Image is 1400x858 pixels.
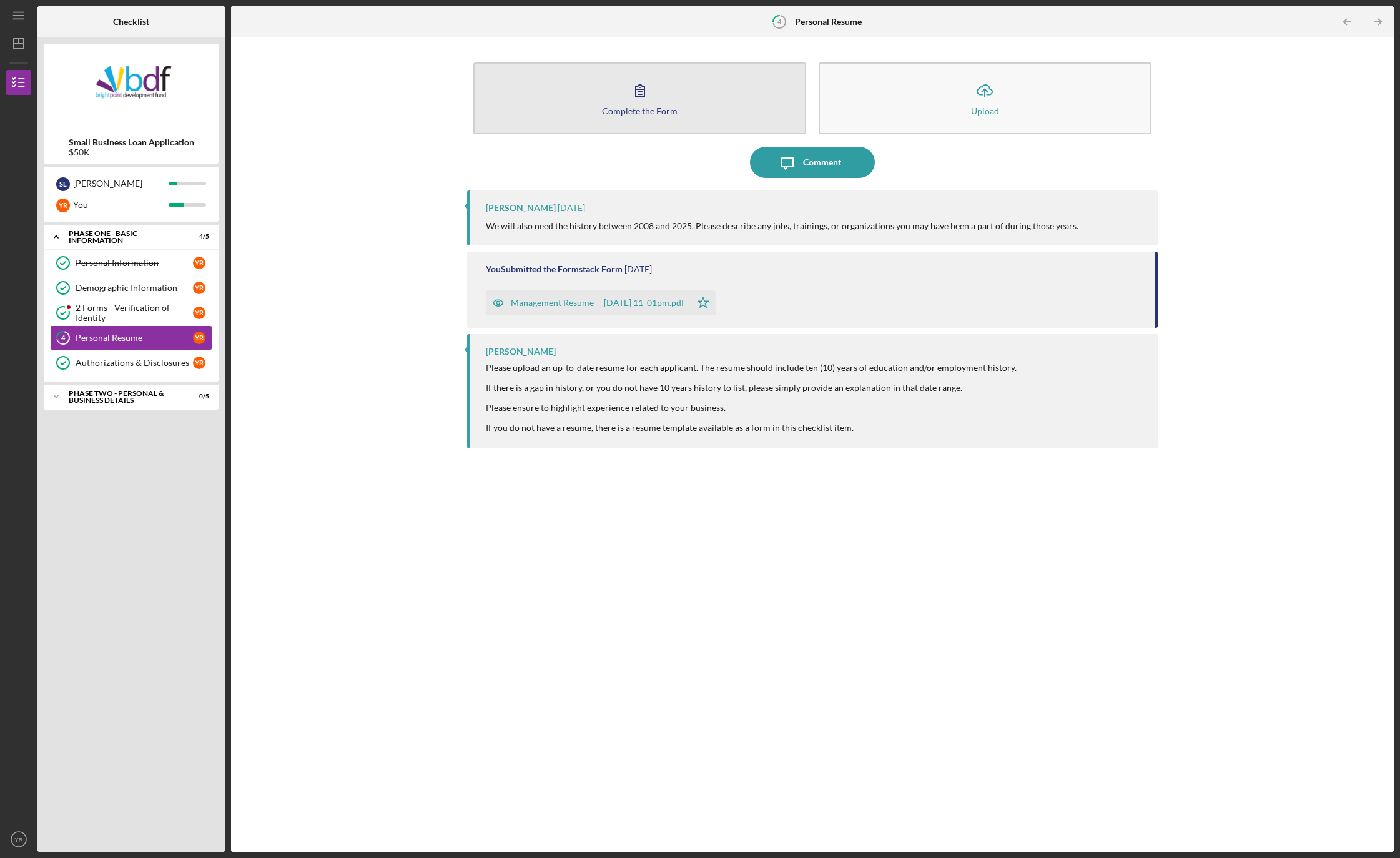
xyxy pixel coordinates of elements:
div: If you do not have a resume, there is a resume template available as a form in this checklist item. [486,423,1017,433]
time: 2025-07-22 14:42 [558,203,585,213]
time: 2025-07-22 03:02 [624,264,652,274]
div: Y R [56,199,70,212]
div: 0 / 5 [187,393,209,400]
div: Y R [193,357,205,369]
div: If there is a gap in history, or you do not have 10 years history to list, please simply provide ... [486,383,1017,393]
div: Y R [193,307,205,319]
tspan: 4 [777,17,782,26]
div: Comment [803,147,841,178]
button: Complete the Form [473,62,806,134]
div: PHASE TWO - PERSONAL & BUSINESS DETAILS [69,390,178,404]
div: Y R [193,282,205,294]
div: Personal Resume [76,333,193,343]
a: 2 Forms - Verification of IdentityYR [50,300,212,325]
b: Personal Resume [795,17,862,27]
div: Authorizations & Disclosures [76,358,193,368]
div: 4 / 5 [187,233,209,240]
button: YR [6,827,31,852]
div: 2 Forms - Verification of Identity [76,303,193,323]
text: YR [14,836,22,843]
a: Authorizations & DisclosuresYR [50,350,212,375]
div: $50K [69,147,194,157]
div: [PERSON_NAME] [73,173,169,194]
img: Product logo [44,50,219,125]
div: Y R [193,257,205,269]
button: Comment [750,147,875,178]
div: [PERSON_NAME] [486,347,556,357]
tspan: 4 [61,334,66,342]
button: Upload [819,62,1151,134]
div: You [73,194,169,215]
div: Please upload an up-to-date resume for each applicant. The resume should include ten (10) years o... [486,363,1017,373]
button: Management Resume -- [DATE] 11_01pm.pdf [486,290,716,315]
b: Small Business Loan Application [69,137,194,147]
div: S L [56,177,70,191]
div: Y R [193,332,205,344]
div: You Submitted the Formstack Form [486,264,623,274]
a: Demographic InformationYR [50,275,212,300]
p: We will also need the history between 2008 and 2025. Please describe any jobs, trainings, or orga... [486,219,1078,233]
b: Checklist [113,17,149,27]
div: Please ensure to highlight experience related to your business. [486,403,1017,423]
div: Demographic Information [76,283,193,293]
div: Phase One - Basic Information [69,230,178,244]
a: Personal InformationYR [50,250,212,275]
div: Upload [971,106,999,116]
div: Personal Information [76,258,193,268]
div: [PERSON_NAME] [486,203,556,213]
a: 4Personal ResumeYR [50,325,212,350]
div: Complete the Form [602,106,678,116]
div: Management Resume -- [DATE] 11_01pm.pdf [511,298,684,308]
